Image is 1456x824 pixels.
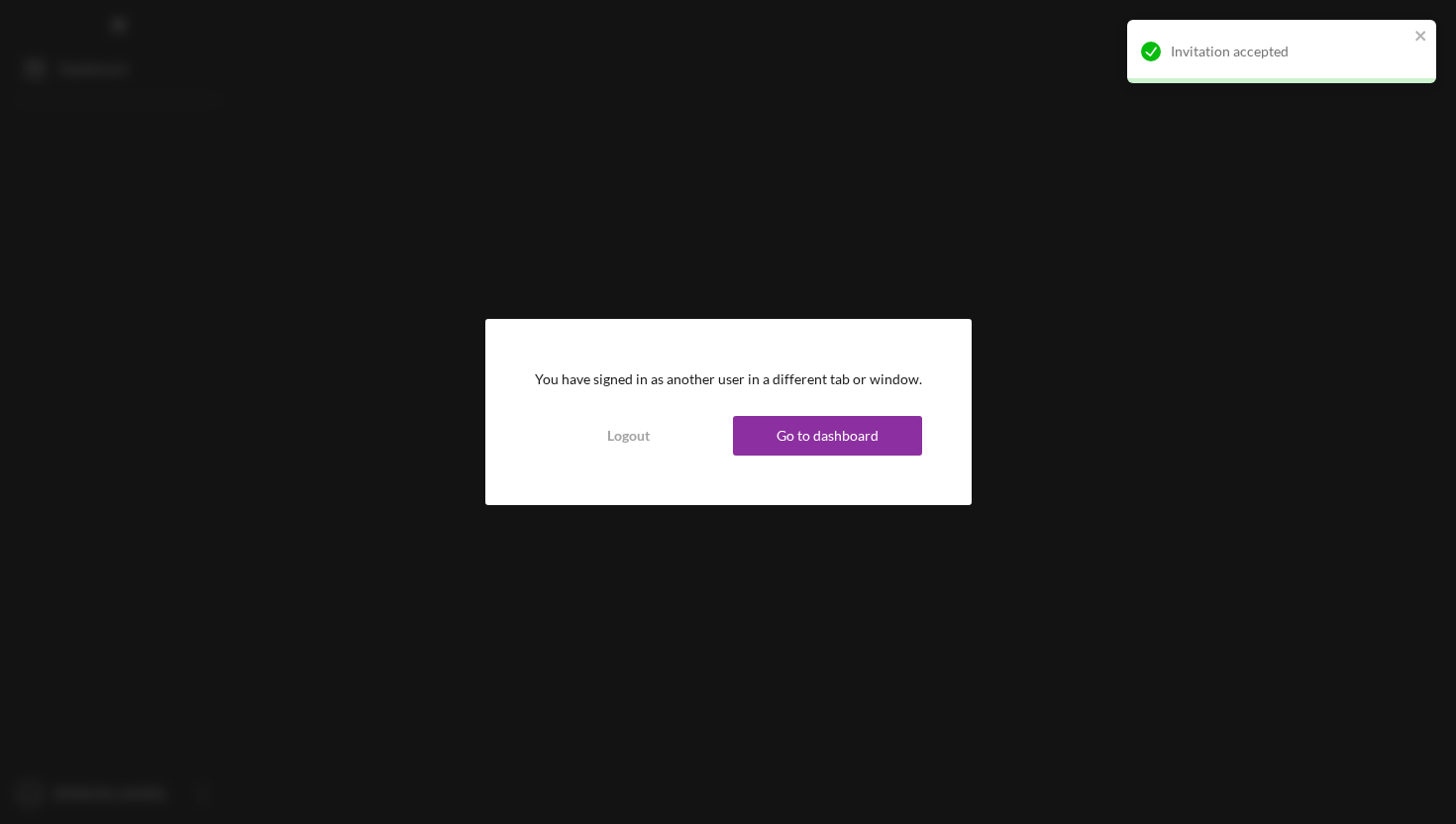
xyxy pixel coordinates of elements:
[1171,44,1408,59] div: Invitation accepted
[535,416,724,456] button: Logout
[535,368,922,390] p: You have signed in as another user in a different tab or window.
[777,416,879,456] div: Go to dashboard
[607,416,650,456] div: Logout
[1414,28,1428,47] button: close
[733,416,922,456] button: Go to dashboard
